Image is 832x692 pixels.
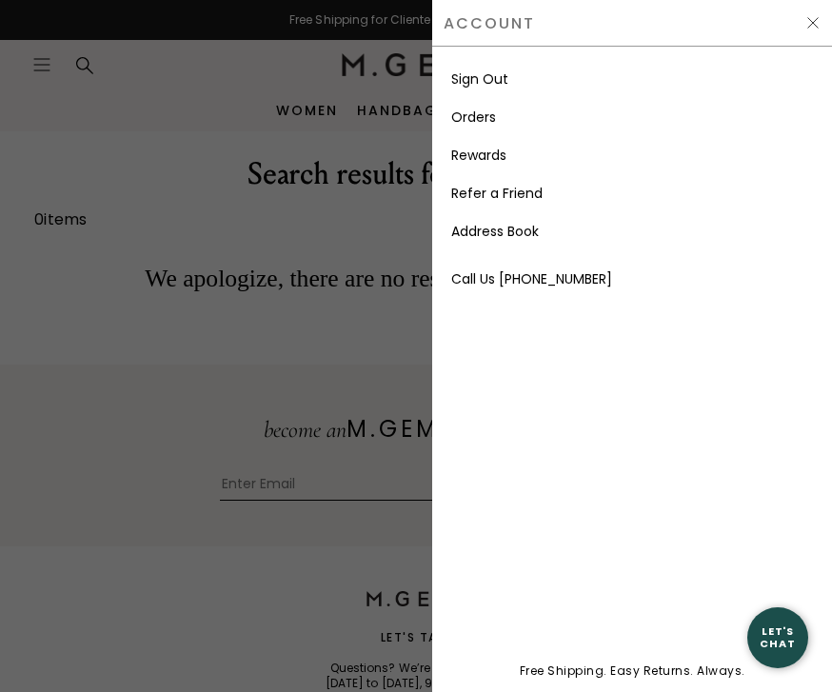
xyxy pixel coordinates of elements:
[444,16,535,30] span: Account
[499,269,612,288] span: [PHONE_NUMBER]
[451,184,543,203] a: Refer a Friend
[451,269,612,288] a: Call Us [PHONE_NUMBER]
[451,146,506,165] a: Rewards
[451,222,539,241] a: Address Book
[451,69,508,89] a: Sign Out
[451,108,496,127] a: Orders
[432,662,832,681] p: Free Shipping. Easy Returns. Always.
[451,269,495,288] span: Call Us
[805,15,821,30] img: Hide Slider
[747,625,808,649] div: Let's Chat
